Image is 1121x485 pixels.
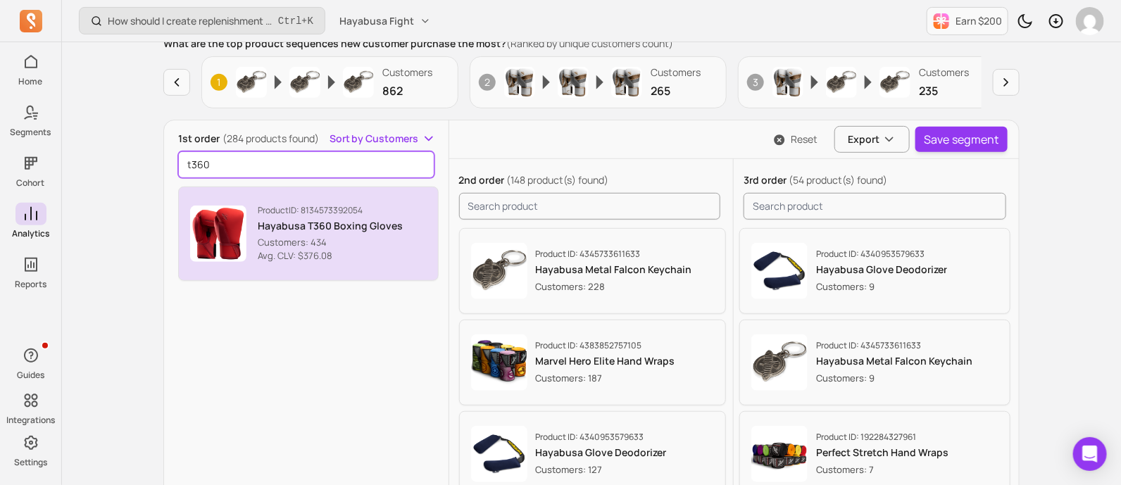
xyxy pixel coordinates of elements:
[504,67,535,98] img: Product image
[763,132,829,146] button: Reset
[738,56,995,108] button: 3Product imageProduct imageProduct imageCustomers235
[108,14,273,28] p: How should I create replenishment flows?
[816,446,948,460] p: Perfect Stretch Hand Wraps
[382,82,432,99] p: 862
[459,228,727,314] button: Product imageProduct ID: 4345733611633Hayabusa Metal Falcon KeychainCustomers: 228
[739,320,1010,405] button: Product imageProduct ID: 4345733611633Hayabusa Metal Falcon KeychainCustomers: 9
[507,173,609,187] span: (148 product(s) found)
[258,219,403,233] p: Hayabusa T360 Boxing Gloves
[278,14,302,28] kbd: Ctrl
[258,249,403,263] p: Avg. CLV: $376.08
[459,173,721,187] p: 2nd order
[816,432,948,443] p: Product ID: 192284327961
[536,446,667,460] p: Hayabusa Glove Deodorizer
[816,263,947,277] p: Hayabusa Glove Deodorizer
[479,74,496,91] span: 2
[826,67,857,98] img: Product image
[536,279,692,294] p: Customers: 228
[536,340,675,351] p: Product ID: 4383852757105
[848,132,879,146] span: Export
[178,187,439,281] button: ProductID: 8134573392054Hayabusa T360 Boxing GlovesCustomers: 434Avg. CLV: $376.08
[459,193,721,220] input: search product
[163,37,1020,51] p: What are the top product sequences new customer purchase the most?
[289,67,320,98] img: Product image
[816,340,972,351] p: Product ID: 4345733611633
[459,320,727,405] button: Product imageProduct ID: 4383852757105Marvel Hero Elite Hand WrapsCustomers: 187
[15,279,46,290] p: Reports
[816,248,947,260] p: Product ID: 4340953579633
[536,462,667,477] p: Customers: 127
[739,228,1010,314] button: Product imageProduct ID: 4340953579633Hayabusa Glove DeodorizerCustomers: 9
[536,354,675,368] p: Marvel Hero Elite Hand Wraps
[536,371,675,385] p: Customers: 187
[471,334,527,391] img: Product image
[339,14,414,28] span: Hayabusa Fight
[772,67,803,98] img: Product image
[330,132,419,146] span: Sort by Customers
[919,82,969,99] p: 235
[471,243,527,299] img: Product image
[17,370,44,381] p: Guides
[211,74,227,91] span: 1
[751,243,808,299] img: Product image
[651,82,701,99] p: 265
[15,341,46,384] button: Guides
[19,76,43,87] p: Home
[258,236,403,250] p: Customers: 434
[6,415,55,426] p: Integrations
[331,8,439,34] button: Hayabusa Fight
[536,248,692,260] p: Product ID: 4345733611633
[506,37,673,50] span: (Ranked by unique customers count)
[308,15,313,27] kbd: K
[747,74,764,91] span: 3
[12,228,49,239] p: Analytics
[879,67,910,98] img: Product image
[178,132,319,146] p: 1st order
[834,126,910,153] button: Export
[927,7,1008,35] button: Earn $200
[536,263,692,277] p: Hayabusa Metal Falcon Keychain
[816,462,948,477] p: Customers: 7
[178,151,434,178] input: search product
[17,177,45,189] p: Cohort
[236,67,267,98] img: Product image
[816,354,972,368] p: Hayabusa Metal Falcon Keychain
[11,127,51,138] p: Segments
[751,426,808,482] img: Product image
[744,173,1006,187] p: 3rd order
[558,67,589,98] img: Product image
[651,65,701,80] p: Customers
[816,279,947,294] p: Customers: 9
[1011,7,1039,35] button: Toggle dark mode
[330,132,436,146] button: Sort by Customers
[190,206,246,262] img: Product image
[744,193,1006,220] input: search product
[343,67,374,98] img: Product image
[789,173,887,187] span: (54 product(s) found)
[1073,437,1107,471] div: Open Intercom Messenger
[470,56,727,108] button: 2Product imageProduct imageProduct imageCustomers265
[536,432,667,443] p: Product ID: 4340953579633
[79,7,325,34] button: How should I create replenishment flows?Ctrl+K
[223,132,319,145] span: (284 products found)
[201,56,458,108] button: 1Product imageProduct imageProduct imageCustomers862
[382,65,432,80] p: Customers
[816,371,972,385] p: Customers: 9
[258,205,403,216] p: Product ID: 8134573392054
[751,334,808,391] img: Product image
[14,457,47,468] p: Settings
[956,14,1002,28] p: Earn $200
[278,13,313,28] span: +
[1076,7,1104,35] img: avatar
[471,426,527,482] img: Product image
[915,127,1008,152] button: Save segment
[611,67,642,98] img: Product image
[919,65,969,80] p: Customers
